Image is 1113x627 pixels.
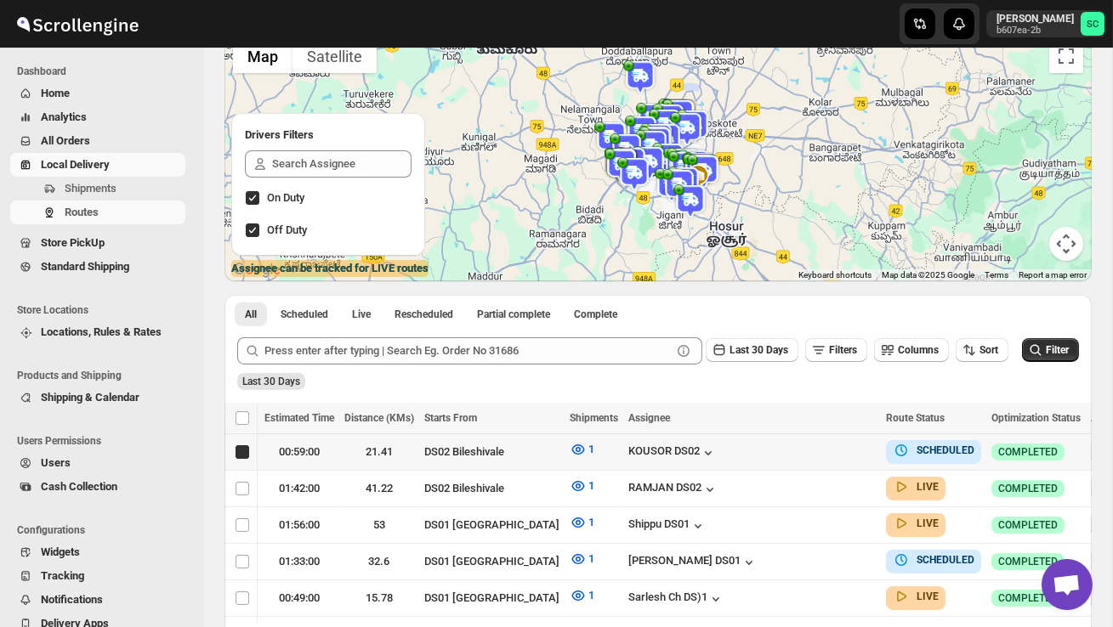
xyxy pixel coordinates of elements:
span: Shipments [570,412,618,424]
input: Search Assignee [272,150,412,178]
button: Toggle fullscreen view [1049,39,1083,73]
button: Notifications [10,588,185,612]
button: RAMJAN DS02 [628,481,718,498]
span: Sort [980,344,998,356]
button: Map camera controls [1049,227,1083,261]
span: COMPLETED [998,591,1058,605]
button: Widgets [10,540,185,564]
button: Show satellite imagery [292,39,377,73]
div: 53 [344,517,414,534]
span: Estimated Time [264,412,334,424]
button: Columns [874,338,949,362]
span: Local Delivery [41,158,110,171]
button: LIVE [893,478,939,495]
button: Filters [805,338,867,362]
div: 01:33:00 [264,553,334,570]
button: 1 [559,509,605,536]
span: Optimization Status [991,412,1081,424]
label: Assignee can be tracked for LIVE routes [231,260,429,277]
button: Analytics [10,105,185,129]
button: KOUSOR DS02 [628,444,717,461]
div: DS02 Bileshivale [424,480,559,497]
div: DS02 Bileshivale [424,443,559,460]
span: Shipping & Calendar [41,391,139,404]
span: 1 [588,589,594,602]
div: DS01 [GEOGRAPHIC_DATA] [424,553,559,570]
button: [PERSON_NAME] DS01 [628,554,758,571]
span: COMPLETED [998,555,1058,568]
button: Show street map [233,39,292,73]
span: Partial complete [477,308,550,321]
span: On Duty [267,191,304,204]
span: Users Permissions [17,434,192,448]
span: 1 [588,552,594,565]
span: Store Locations [17,303,192,317]
a: Terms (opens in new tab) [985,270,1008,280]
span: Notifications [41,593,103,606]
div: 00:59:00 [264,443,334,460]
span: Tracking [41,569,84,582]
span: Route Status [886,412,945,424]
p: [PERSON_NAME] [997,12,1074,25]
button: Cash Collection [10,475,185,499]
button: Locations, Rules & Rates [10,320,185,344]
span: Live [352,308,371,321]
span: Locations, Rules & Rates [41,325,162,338]
span: Filters [829,344,857,356]
span: Products and Shipping [17,369,192,382]
span: Scheduled [281,308,328,321]
button: 1 [559,472,605,500]
span: 1 [588,443,594,455]
span: Widgets [41,545,80,558]
div: 21.41 [344,443,414,460]
span: Home [41,87,70,99]
button: Routes [10,201,185,224]
div: 41.22 [344,480,414,497]
span: Standard Shipping [41,260,129,273]
a: Open this area in Google Maps (opens a new window) [229,259,285,281]
button: 1 [559,545,605,573]
h2: Drivers Filters [245,127,412,144]
span: Users [41,456,71,469]
span: Shipments [65,182,116,195]
span: Starts From [424,412,477,424]
span: All Orders [41,134,90,147]
button: Last 30 Days [706,338,798,362]
button: Shippu DS01 [628,517,707,534]
span: Complete [574,308,617,321]
button: Tracking [10,564,185,588]
button: Filter [1022,338,1079,362]
div: 00:49:00 [264,590,334,607]
span: Distance (KMs) [344,412,414,424]
button: User menu [986,10,1106,37]
div: 01:56:00 [264,517,334,534]
button: SCHEDULED [893,442,974,459]
img: ScrollEngine [14,3,141,45]
span: Cash Collection [41,480,117,493]
button: All Orders [10,129,185,153]
button: LIVE [893,588,939,605]
span: Rescheduled [395,308,453,321]
div: DS01 [GEOGRAPHIC_DATA] [424,517,559,534]
span: COMPLETED [998,482,1058,495]
span: Dashboard [17,65,192,78]
b: SCHEDULED [917,554,974,566]
span: Off Duty [267,223,307,236]
input: Press enter after typing | Search Eg. Order No 31686 [264,337,672,364]
button: 1 [559,436,605,463]
span: COMPLETED [998,445,1058,459]
button: Users [10,451,185,475]
button: Shipping & Calendar [10,386,185,410]
div: 32.6 [344,553,414,570]
button: Sarlesh Ch DS)1 [628,590,724,607]
div: Open chat [1042,559,1093,610]
span: Sanjay chetri [1081,12,1104,36]
span: Store PickUp [41,236,105,249]
text: SC [1087,19,1099,30]
span: Filter [1046,344,1069,356]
